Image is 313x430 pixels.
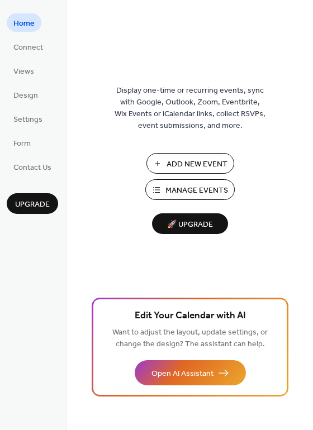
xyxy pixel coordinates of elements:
[13,138,31,150] span: Form
[13,42,43,54] span: Connect
[13,114,42,126] span: Settings
[13,90,38,102] span: Design
[13,18,35,30] span: Home
[146,153,234,174] button: Add New Event
[167,159,227,170] span: Add New Event
[159,217,221,232] span: 🚀 Upgrade
[7,193,58,214] button: Upgrade
[7,37,50,56] a: Connect
[165,185,228,197] span: Manage Events
[135,360,246,385] button: Open AI Assistant
[13,162,51,174] span: Contact Us
[7,61,41,80] a: Views
[151,368,214,380] span: Open AI Assistant
[145,179,235,200] button: Manage Events
[115,85,265,132] span: Display one-time or recurring events, sync with Google, Outlook, Zoom, Eventbrite, Wix Events or ...
[152,213,228,234] button: 🚀 Upgrade
[13,66,34,78] span: Views
[112,325,268,352] span: Want to adjust the layout, update settings, or change the design? The assistant can help.
[7,157,58,176] a: Contact Us
[135,308,246,324] span: Edit Your Calendar with AI
[7,109,49,128] a: Settings
[15,199,50,211] span: Upgrade
[7,13,41,32] a: Home
[7,133,37,152] a: Form
[7,85,45,104] a: Design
